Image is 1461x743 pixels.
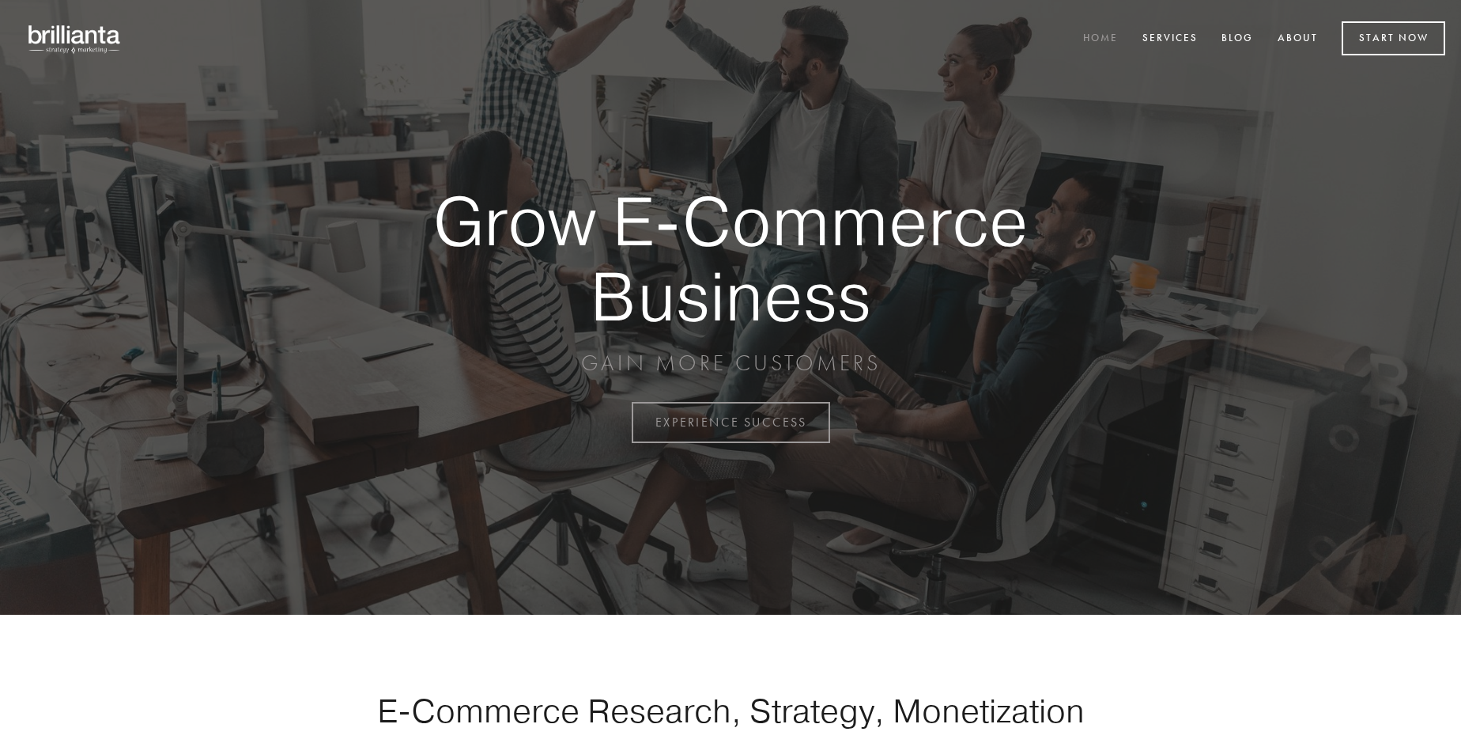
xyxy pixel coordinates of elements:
img: brillianta - research, strategy, marketing [16,16,134,62]
a: About [1267,26,1328,52]
a: Blog [1211,26,1263,52]
h1: E-Commerce Research, Strategy, Monetization [327,691,1134,730]
strong: Grow E-Commerce Business [378,184,1083,333]
a: Services [1132,26,1208,52]
a: Home [1073,26,1128,52]
a: Start Now [1342,21,1445,55]
p: GAIN MORE CUSTOMERS [378,349,1083,377]
a: EXPERIENCE SUCCESS [632,402,830,443]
